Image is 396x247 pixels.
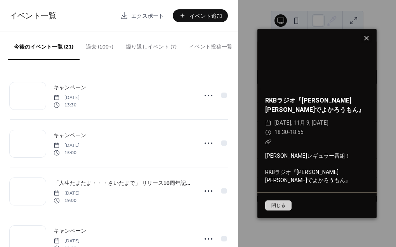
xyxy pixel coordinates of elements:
[10,9,56,24] span: イベント一覧
[131,12,164,20] span: エクスポート
[274,129,288,135] span: 18:30
[54,197,80,204] span: 19:00
[54,101,80,108] span: 13:30
[173,9,228,22] button: イベント追加
[54,226,86,235] a: キャンペーン
[183,31,239,59] button: イベント投稿一覧
[290,129,304,135] span: 18:55
[265,118,271,128] div: ​
[54,131,86,140] a: キャンペーン
[265,137,271,146] div: ​
[54,94,80,101] span: [DATE]
[54,190,80,197] span: [DATE]
[54,142,80,149] span: [DATE]
[120,31,183,59] button: 繰り返しイベント (7)
[265,97,365,113] a: RKBラジオ『[PERSON_NAME] [PERSON_NAME]でよかろうもん』
[54,149,80,156] span: 15:00
[257,152,377,184] div: [PERSON_NAME]レギュラー番組！ RKBラジオ『[PERSON_NAME] [PERSON_NAME]でよかろうもん』
[54,83,86,92] a: キャンペーン
[54,84,86,92] span: キャンペーン
[54,179,193,188] span: 「人生たまたま・・・さいたまで」 リリース10周年記念ステージ！
[54,179,193,188] a: 「人生たまたま・・・さいたまで」 リリース10周年記念ステージ！
[115,9,170,22] a: エクスポート
[54,132,86,140] span: キャンペーン
[288,129,290,135] span: -
[8,31,80,60] button: 今後のイベント一覧 (21)
[80,31,120,59] button: 過去 (100+)
[265,200,292,210] button: 閉じる
[265,128,271,137] div: ​
[189,12,222,20] span: イベント追加
[54,238,80,245] span: [DATE]
[274,118,328,128] span: [DATE], 11月 9, [DATE]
